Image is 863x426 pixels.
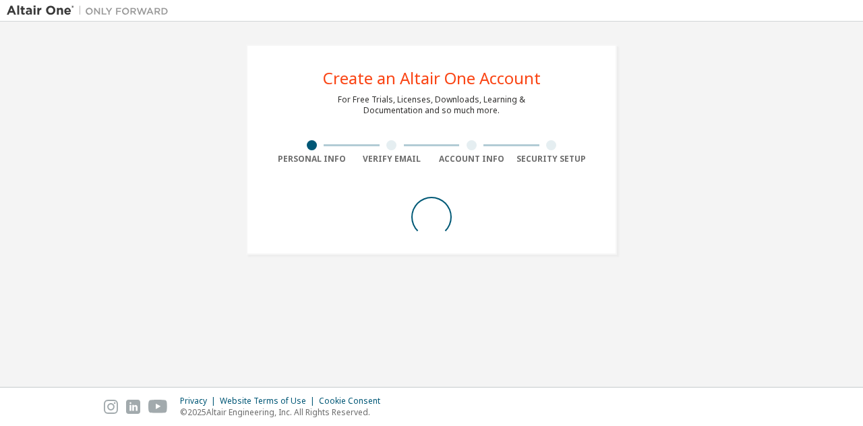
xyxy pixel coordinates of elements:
img: instagram.svg [104,400,118,414]
img: youtube.svg [148,400,168,414]
div: Privacy [180,396,220,406]
div: Security Setup [512,154,592,164]
div: Website Terms of Use [220,396,319,406]
img: linkedin.svg [126,400,140,414]
p: © 2025 Altair Engineering, Inc. All Rights Reserved. [180,406,388,418]
img: Altair One [7,4,175,18]
div: Create an Altair One Account [323,70,541,86]
div: Verify Email [352,154,432,164]
div: Cookie Consent [319,396,388,406]
div: Personal Info [272,154,352,164]
div: For Free Trials, Licenses, Downloads, Learning & Documentation and so much more. [338,94,525,116]
div: Account Info [431,154,512,164]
